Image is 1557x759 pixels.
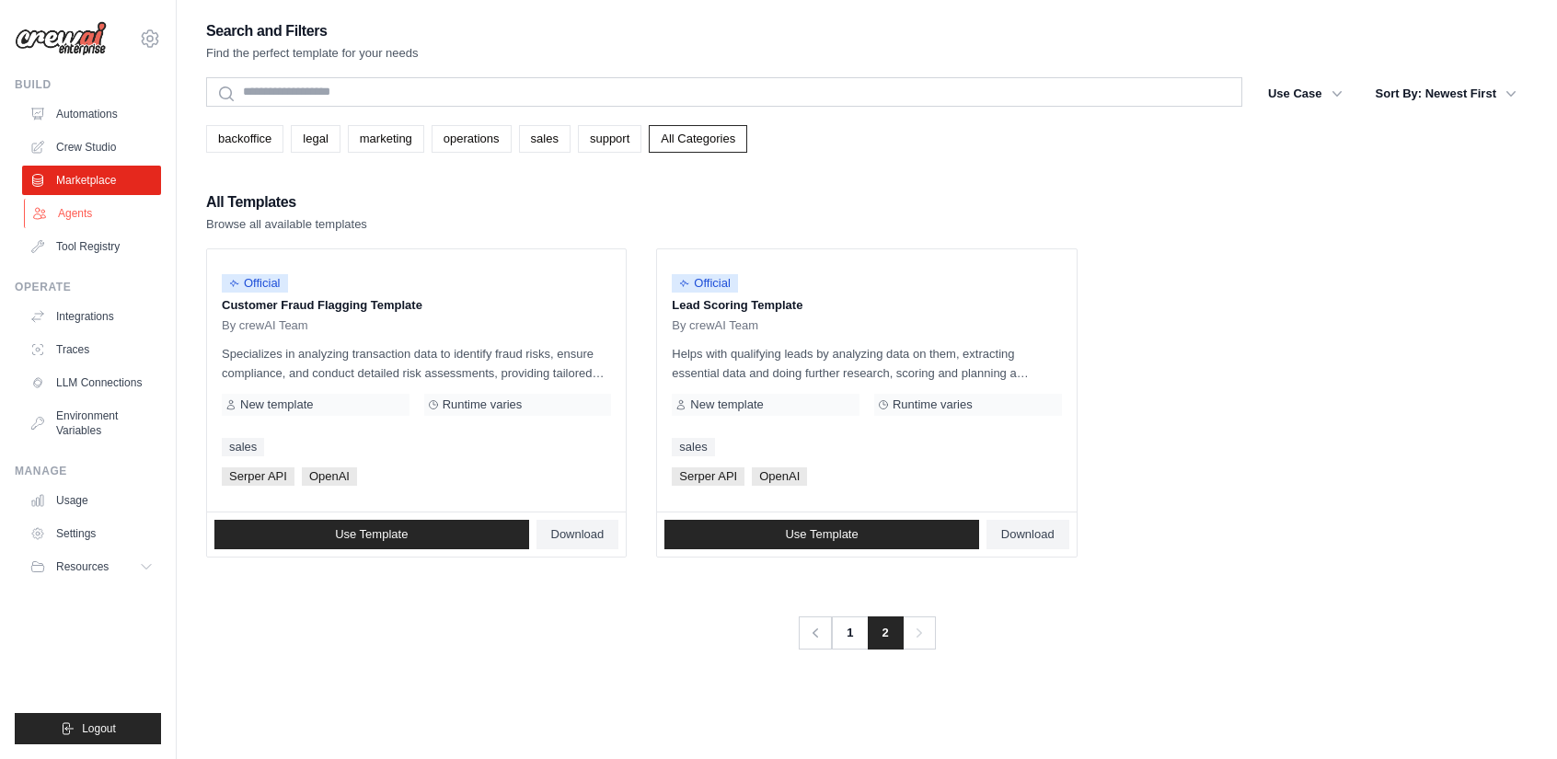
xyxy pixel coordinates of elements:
[82,721,116,736] span: Logout
[15,464,161,478] div: Manage
[578,125,641,153] a: support
[15,280,161,294] div: Operate
[56,559,109,574] span: Resources
[206,18,419,44] h2: Search and Filters
[1257,77,1354,110] button: Use Case
[672,274,738,293] span: Official
[672,318,758,333] span: By crewAI Team
[443,397,523,412] span: Runtime varies
[551,527,605,542] span: Download
[222,274,288,293] span: Official
[536,520,619,549] a: Download
[206,44,419,63] p: Find the perfect template for your needs
[664,520,979,549] a: Use Template
[893,397,973,412] span: Runtime varies
[302,467,357,486] span: OpenAI
[672,344,1061,383] p: Helps with qualifying leads by analyzing data on them, extracting essential data and doing furthe...
[798,616,935,650] nav: Pagination
[22,166,161,195] a: Marketplace
[672,296,1061,315] p: Lead Scoring Template
[15,713,161,744] button: Logout
[22,302,161,331] a: Integrations
[1001,527,1055,542] span: Download
[22,232,161,261] a: Tool Registry
[222,344,611,383] p: Specializes in analyzing transaction data to identify fraud risks, ensure compliance, and conduct...
[22,552,161,581] button: Resources
[206,125,283,153] a: backoffice
[222,467,294,486] span: Serper API
[15,21,107,56] img: Logo
[690,397,763,412] span: New template
[868,616,904,650] span: 2
[22,519,161,548] a: Settings
[22,368,161,397] a: LLM Connections
[222,296,611,315] p: Customer Fraud Flagging Template
[831,616,868,650] a: 1
[206,215,367,234] p: Browse all available templates
[22,486,161,515] a: Usage
[22,132,161,162] a: Crew Studio
[348,125,424,153] a: marketing
[519,125,571,153] a: sales
[240,397,313,412] span: New template
[785,527,858,542] span: Use Template
[291,125,340,153] a: legal
[22,335,161,364] a: Traces
[214,520,529,549] a: Use Template
[22,401,161,445] a: Environment Variables
[24,199,163,228] a: Agents
[432,125,512,153] a: operations
[1365,77,1528,110] button: Sort By: Newest First
[752,467,807,486] span: OpenAI
[22,99,161,129] a: Automations
[15,77,161,92] div: Build
[335,527,408,542] span: Use Template
[672,438,714,456] a: sales
[222,318,308,333] span: By crewAI Team
[649,125,747,153] a: All Categories
[986,520,1069,549] a: Download
[672,467,744,486] span: Serper API
[222,438,264,456] a: sales
[206,190,367,215] h2: All Templates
